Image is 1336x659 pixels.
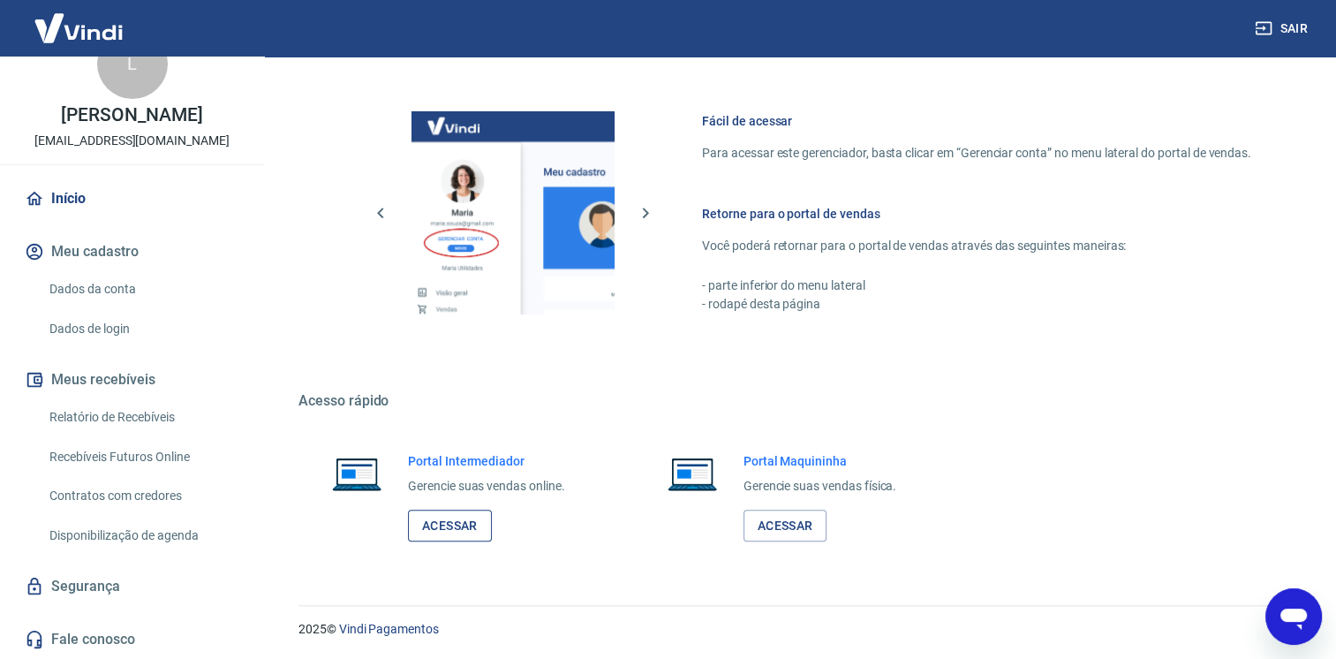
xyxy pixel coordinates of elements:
[21,620,243,659] a: Fale conosco
[702,237,1251,255] p: Você poderá retornar para o portal de vendas através das seguintes maneiras:
[1265,588,1322,645] iframe: Botão para abrir a janela de mensagens
[298,392,1294,410] h5: Acesso rápido
[411,111,615,314] img: Imagem da dashboard mostrando o botão de gerenciar conta na sidebar no lado esquerdo
[702,295,1251,314] p: - rodapé desta página
[339,622,439,636] a: Vindi Pagamentos
[42,439,243,475] a: Recebíveis Futuros Online
[408,510,492,542] a: Acessar
[743,452,897,470] h6: Portal Maquininha
[42,399,243,436] a: Relatório de Recebíveis
[21,232,243,271] button: Meu cadastro
[42,311,243,347] a: Dados de login
[408,452,565,470] h6: Portal Intermediador
[702,276,1251,295] p: - parte inferior do menu lateral
[21,360,243,399] button: Meus recebíveis
[21,179,243,218] a: Início
[743,510,827,542] a: Acessar
[42,478,243,514] a: Contratos com credores
[42,271,243,307] a: Dados da conta
[320,452,394,495] img: Imagem de um notebook aberto
[21,1,136,55] img: Vindi
[655,452,729,495] img: Imagem de um notebook aberto
[702,205,1251,223] h6: Retorne para o portal de vendas
[97,28,168,99] div: L
[408,477,565,496] p: Gerencie suas vendas online.
[34,132,230,150] p: [EMAIL_ADDRESS][DOMAIN_NAME]
[42,518,243,554] a: Disponibilização de agenda
[298,620,1294,639] p: 2025 ©
[21,567,243,606] a: Segurança
[702,144,1251,163] p: Para acessar este gerenciador, basta clicar em “Gerenciar conta” no menu lateral do portal de ven...
[1251,12,1315,45] button: Sair
[743,477,897,496] p: Gerencie suas vendas física.
[702,112,1251,130] h6: Fácil de acessar
[61,106,202,125] p: [PERSON_NAME]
